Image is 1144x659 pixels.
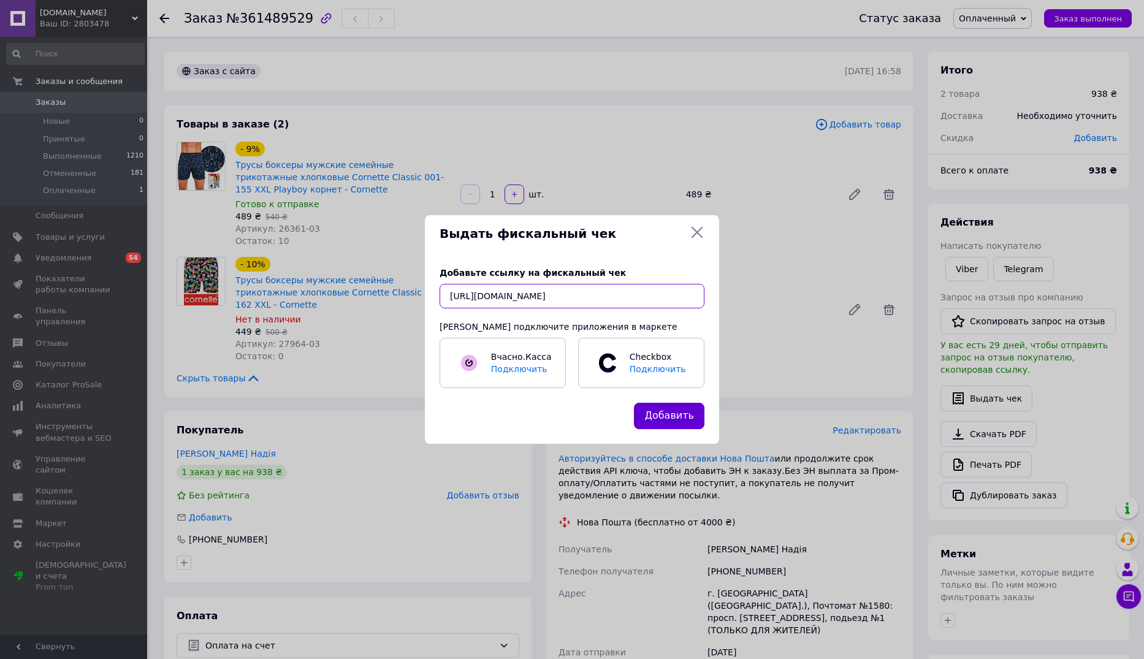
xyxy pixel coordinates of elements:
span: Подключить [491,364,547,374]
span: Выдать фискальный чек [440,225,685,243]
span: Подключить [630,364,686,374]
div: [PERSON_NAME] подключите приложения в маркете [440,321,704,333]
a: Вчасно.КассаПодключить [440,338,566,388]
input: URL чека [440,284,704,308]
button: Добавить [634,403,704,429]
a: CheckboxПодключить [578,338,704,388]
span: Добавьте ссылку на фискальный чек [440,268,626,278]
span: Вчасно.Касса [491,352,552,362]
span: Checkbox [623,351,691,375]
